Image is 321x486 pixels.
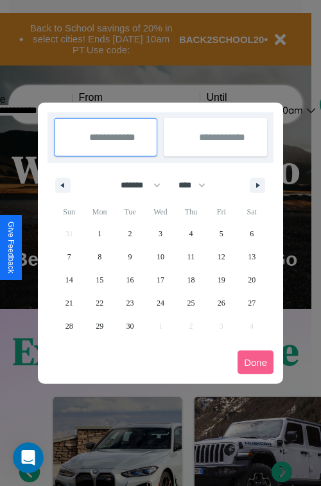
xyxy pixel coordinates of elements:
[54,315,84,338] button: 28
[145,222,175,245] button: 3
[218,268,225,291] span: 19
[189,222,193,245] span: 4
[145,202,175,222] span: Wed
[54,291,84,315] button: 21
[237,245,267,268] button: 13
[220,222,223,245] span: 5
[206,245,236,268] button: 12
[159,222,162,245] span: 3
[176,291,206,315] button: 25
[248,245,256,268] span: 13
[206,291,236,315] button: 26
[176,222,206,245] button: 4
[65,291,73,315] span: 21
[206,268,236,291] button: 19
[84,222,114,245] button: 1
[250,222,254,245] span: 6
[96,315,103,338] span: 29
[248,268,256,291] span: 20
[145,245,175,268] button: 10
[187,268,195,291] span: 18
[206,202,236,222] span: Fri
[237,202,267,222] span: Sat
[84,202,114,222] span: Mon
[54,245,84,268] button: 7
[84,315,114,338] button: 29
[65,315,73,338] span: 28
[238,351,273,374] button: Done
[126,315,134,338] span: 30
[67,245,71,268] span: 7
[248,291,256,315] span: 27
[96,268,103,291] span: 15
[115,315,145,338] button: 30
[218,245,225,268] span: 12
[115,268,145,291] button: 16
[54,268,84,291] button: 14
[115,222,145,245] button: 2
[187,291,195,315] span: 25
[237,222,267,245] button: 6
[157,245,164,268] span: 10
[206,222,236,245] button: 5
[187,245,195,268] span: 11
[128,222,132,245] span: 2
[218,291,225,315] span: 26
[84,268,114,291] button: 15
[176,245,206,268] button: 11
[13,442,44,473] iframe: Intercom live chat
[237,268,267,291] button: 20
[65,268,73,291] span: 14
[145,268,175,291] button: 17
[84,291,114,315] button: 22
[126,291,134,315] span: 23
[115,202,145,222] span: Tue
[115,245,145,268] button: 9
[84,245,114,268] button: 8
[145,291,175,315] button: 24
[115,291,145,315] button: 23
[126,268,134,291] span: 16
[157,268,164,291] span: 17
[128,245,132,268] span: 9
[98,245,101,268] span: 8
[157,291,164,315] span: 24
[176,202,206,222] span: Thu
[96,291,103,315] span: 22
[54,202,84,222] span: Sun
[176,268,206,291] button: 18
[6,221,15,273] div: Give Feedback
[237,291,267,315] button: 27
[98,222,101,245] span: 1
